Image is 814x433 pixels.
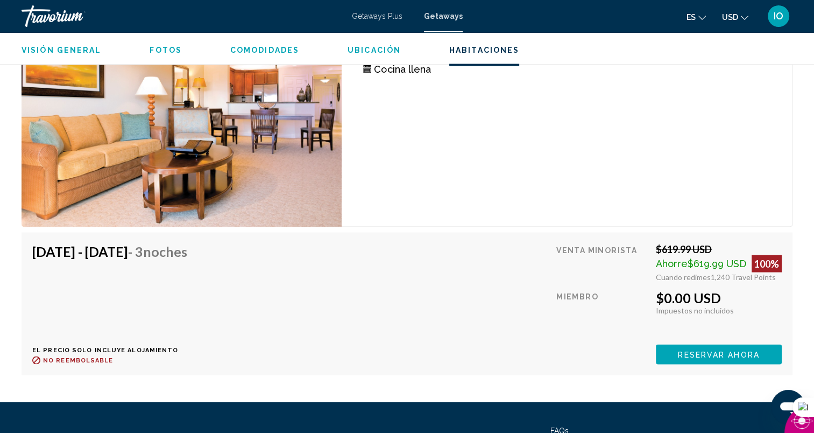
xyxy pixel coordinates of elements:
button: Habitaciones [449,45,519,55]
span: Visión general [22,46,101,54]
span: Habitaciones [449,46,519,54]
span: Fotos [150,46,182,54]
div: Venta minorista [556,243,648,282]
div: $0.00 USD [656,290,782,306]
p: El precio solo incluye alojamiento [32,347,195,354]
span: noches [143,243,187,260]
span: Impuestos no incluidos [656,306,734,315]
a: Getaways [424,12,463,20]
span: Cocina llena [374,64,430,75]
button: Comodidades [230,45,299,55]
span: IO [774,11,783,22]
div: Miembro [556,290,648,337]
iframe: Botón para iniciar la ventana de mensajería [771,390,805,424]
button: Change currency [722,9,748,25]
button: Fotos [150,45,182,55]
button: Reservar ahora [656,345,782,365]
span: Cuando redimes [656,273,711,282]
span: $619.99 USD [688,258,746,269]
div: 100% [752,255,782,273]
div: $619.99 USD [656,243,782,255]
span: - 3 [128,243,187,260]
a: Travorium [22,5,341,27]
button: Ubicación [348,45,401,55]
span: 1,240 Travel Points [711,273,776,282]
button: Visión general [22,45,101,55]
span: es [686,13,696,22]
button: User Menu [765,5,792,27]
button: Change language [686,9,706,25]
span: Ubicación [348,46,401,54]
span: No reembolsable [43,357,114,364]
span: USD [722,13,738,22]
span: Comodidades [230,46,299,54]
span: Reservar ahora [678,351,759,359]
a: Getaways Plus [352,12,402,20]
h4: [DATE] - [DATE] [32,243,187,260]
span: Ahorre [656,258,688,269]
